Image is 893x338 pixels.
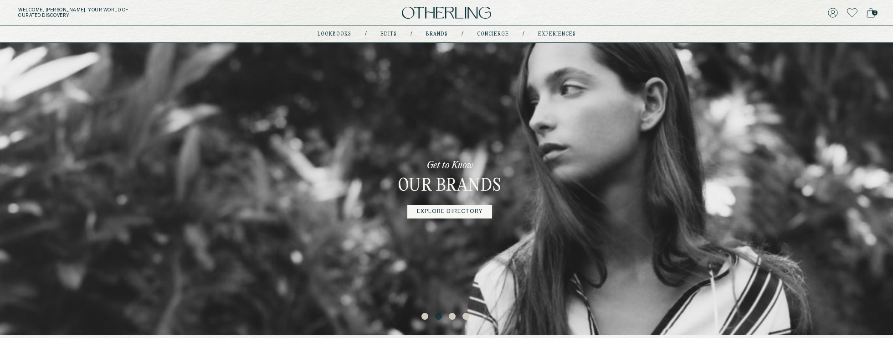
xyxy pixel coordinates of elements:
span: 0 [872,10,878,16]
h5: Welcome, [PERSON_NAME] . Your world of curated discovery. [18,7,275,18]
a: Explore Directory [407,205,492,218]
a: Edits [380,32,397,36]
div: / [365,31,367,38]
a: concierge [477,32,509,36]
button: 2 [435,313,444,322]
a: Brands [426,32,448,36]
button: 1 [421,313,431,322]
p: Get to Know [427,159,473,172]
div: / [411,31,412,38]
h3: Our Brands [398,176,502,198]
button: 3 [449,313,458,322]
a: experiences [538,32,576,36]
a: 0 [867,6,875,19]
div: / [523,31,524,38]
button: 4 [462,313,472,322]
div: / [462,31,463,38]
a: lookbooks [318,32,351,36]
img: logo [402,7,491,19]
